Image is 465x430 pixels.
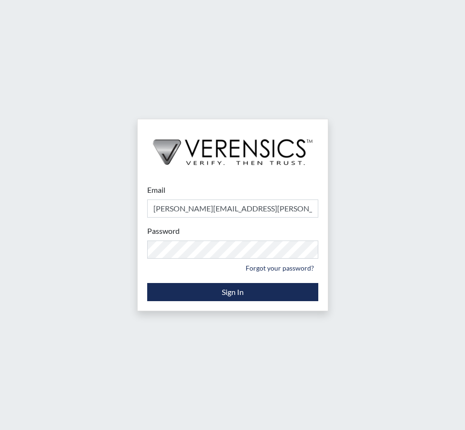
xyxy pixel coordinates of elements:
[147,283,318,301] button: Sign In
[241,261,318,275] a: Forgot your password?
[138,119,328,175] img: logo-wide-black.2aad4157.png
[147,184,165,196] label: Email
[147,225,180,237] label: Password
[147,199,318,218] input: Email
